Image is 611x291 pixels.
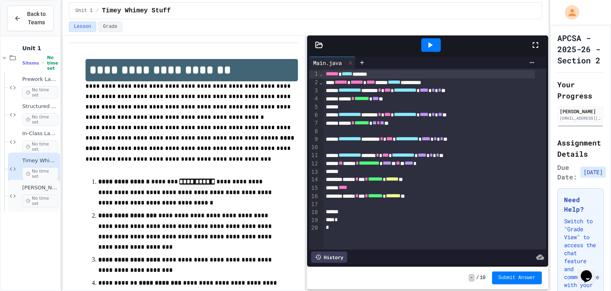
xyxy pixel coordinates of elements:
[469,274,475,282] span: -
[309,216,319,224] div: 19
[309,208,319,216] div: 18
[76,8,93,14] span: Unit 1
[480,275,485,281] span: 10
[309,184,319,193] div: 15
[7,6,54,31] button: Back to Teams
[557,32,604,66] h1: APCSA - 2025-26 - Section 2
[309,70,319,79] div: 1
[69,22,96,32] button: Lesson
[22,45,58,52] span: Unit 1
[311,252,347,263] div: History
[22,167,58,180] span: No time set
[309,128,319,136] div: 8
[557,79,604,101] h2: Your Progress
[22,185,58,191] span: [PERSON_NAME] Stuff with Multiple Method Thingys
[309,168,319,176] div: 13
[102,6,171,16] span: Timey Whimey Stuff
[557,3,581,22] div: My Account
[22,195,58,207] span: No time set
[96,8,99,14] span: /
[309,57,356,69] div: Main.java
[42,60,44,66] span: •
[309,79,319,87] div: 2
[564,195,597,214] h3: Need Help?
[476,275,479,281] span: /
[319,79,323,85] span: Fold line
[578,259,603,283] iframe: chat widget
[309,119,319,128] div: 7
[498,275,536,281] span: Submit Answer
[309,176,319,184] div: 14
[492,271,542,284] button: Submit Answer
[557,137,604,159] h2: Assignment Details
[22,61,39,66] span: 5 items
[22,113,58,126] span: No time set
[309,95,319,103] div: 4
[560,108,601,115] div: [PERSON_NAME]
[309,136,319,144] div: 9
[309,160,319,168] div: 12
[309,111,319,120] div: 6
[309,201,319,208] div: 17
[22,130,58,137] span: In-Class Lab: [PERSON_NAME] Stuff
[22,140,58,153] span: No time set
[47,55,58,71] span: No time set
[309,59,346,67] div: Main.java
[22,103,58,110] span: Structured Output
[557,163,577,182] span: Due Date:
[98,22,123,32] button: Grade
[22,76,58,83] span: Prework Lab - Introducing Errors
[560,115,601,121] div: [EMAIL_ADDRESS][DOMAIN_NAME]
[309,224,319,232] div: 20
[22,86,58,99] span: No time set
[309,151,319,160] div: 11
[580,167,606,178] span: [DATE]
[22,157,58,164] span: Timey Whimey Stuff
[309,144,319,151] div: 10
[309,103,319,111] div: 5
[26,10,47,27] span: Back to Teams
[309,193,319,201] div: 16
[319,71,323,77] span: Fold line
[309,87,319,95] div: 3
